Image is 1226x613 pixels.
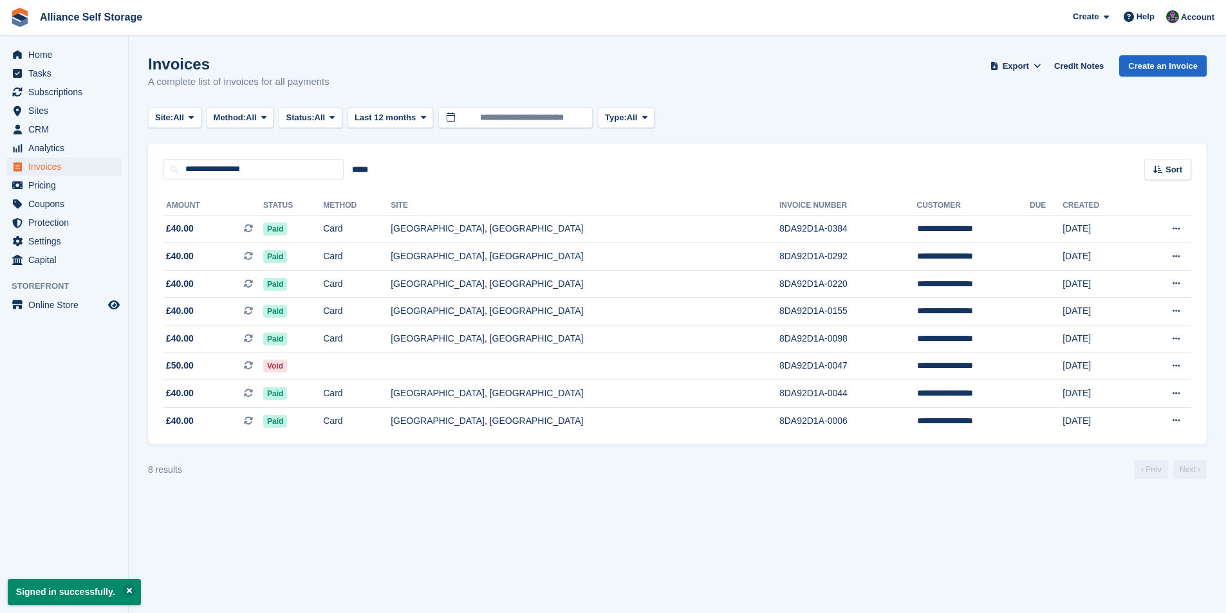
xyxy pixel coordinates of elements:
[391,270,779,298] td: [GEOGRAPHIC_DATA], [GEOGRAPHIC_DATA]
[166,250,194,263] span: £40.00
[1166,10,1179,23] img: Romilly Norton
[6,195,122,213] a: menu
[779,407,917,434] td: 8DA92D1A-0006
[166,387,194,400] span: £40.00
[263,196,323,216] th: Status
[263,360,287,372] span: Void
[28,251,106,269] span: Capital
[598,107,655,129] button: Type: All
[323,298,391,325] td: Card
[148,463,182,477] div: 8 results
[214,111,246,124] span: Method:
[28,120,106,138] span: CRM
[1137,10,1155,23] span: Help
[166,359,194,372] span: £50.00
[315,111,326,124] span: All
[779,352,917,380] td: 8DA92D1A-0047
[106,297,122,313] a: Preview store
[1181,11,1214,24] span: Account
[148,55,330,73] h1: Invoices
[6,232,122,250] a: menu
[1132,460,1209,479] nav: Page
[28,158,106,176] span: Invoices
[323,407,391,434] td: Card
[28,176,106,194] span: Pricing
[6,251,122,269] a: menu
[779,196,917,216] th: Invoice Number
[1063,380,1137,408] td: [DATE]
[1049,55,1109,77] a: Credit Notes
[917,196,1030,216] th: Customer
[28,102,106,120] span: Sites
[779,270,917,298] td: 8DA92D1A-0220
[1030,196,1063,216] th: Due
[6,139,122,157] a: menu
[1063,243,1137,271] td: [DATE]
[605,111,627,124] span: Type:
[391,407,779,434] td: [GEOGRAPHIC_DATA], [GEOGRAPHIC_DATA]
[207,107,274,129] button: Method: All
[166,222,194,235] span: £40.00
[6,214,122,232] a: menu
[348,107,433,129] button: Last 12 months
[263,387,287,400] span: Paid
[323,380,391,408] td: Card
[6,158,122,176] a: menu
[1063,298,1137,325] td: [DATE]
[28,64,106,82] span: Tasks
[987,55,1044,77] button: Export
[1119,55,1207,77] a: Create an Invoice
[779,380,917,408] td: 8DA92D1A-0044
[6,64,122,82] a: menu
[279,107,342,129] button: Status: All
[28,296,106,314] span: Online Store
[323,325,391,353] td: Card
[1166,163,1182,176] span: Sort
[263,278,287,291] span: Paid
[6,83,122,101] a: menu
[391,298,779,325] td: [GEOGRAPHIC_DATA], [GEOGRAPHIC_DATA]
[246,111,257,124] span: All
[12,280,128,293] span: Storefront
[1063,325,1137,353] td: [DATE]
[391,243,779,271] td: [GEOGRAPHIC_DATA], [GEOGRAPHIC_DATA]
[1173,460,1207,479] a: Next
[1073,10,1099,23] span: Create
[323,270,391,298] td: Card
[8,579,141,605] p: Signed in successfully.
[28,83,106,101] span: Subscriptions
[263,223,287,235] span: Paid
[323,243,391,271] td: Card
[6,176,122,194] a: menu
[391,215,779,243] td: [GEOGRAPHIC_DATA], [GEOGRAPHIC_DATA]
[355,111,416,124] span: Last 12 months
[1063,215,1137,243] td: [DATE]
[166,277,194,291] span: £40.00
[779,325,917,353] td: 8DA92D1A-0098
[6,46,122,64] a: menu
[263,305,287,318] span: Paid
[166,304,194,318] span: £40.00
[779,298,917,325] td: 8DA92D1A-0155
[779,215,917,243] td: 8DA92D1A-0384
[1135,460,1168,479] a: Previous
[35,6,147,28] a: Alliance Self Storage
[148,75,330,89] p: A complete list of invoices for all payments
[1063,270,1137,298] td: [DATE]
[28,232,106,250] span: Settings
[323,215,391,243] td: Card
[28,214,106,232] span: Protection
[173,111,184,124] span: All
[166,414,194,428] span: £40.00
[6,102,122,120] a: menu
[391,325,779,353] td: [GEOGRAPHIC_DATA], [GEOGRAPHIC_DATA]
[6,120,122,138] a: menu
[28,139,106,157] span: Analytics
[6,296,122,314] a: menu
[155,111,173,124] span: Site:
[627,111,638,124] span: All
[1063,352,1137,380] td: [DATE]
[1063,407,1137,434] td: [DATE]
[263,415,287,428] span: Paid
[1063,196,1137,216] th: Created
